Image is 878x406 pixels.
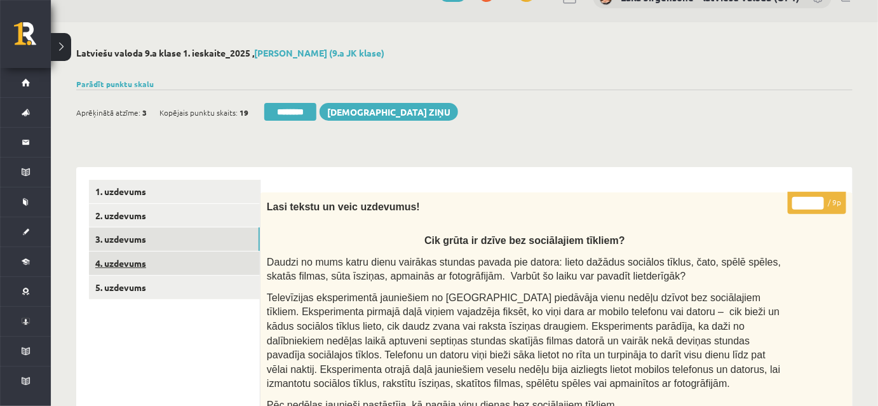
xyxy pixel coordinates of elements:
[13,13,564,146] body: Bagātinātā teksta redaktors, wiswyg-editor-47024962322720-1757427661-371
[89,227,260,251] a: 3. uzdevums
[254,47,384,58] a: [PERSON_NAME] (9.a JK klase)
[89,252,260,275] a: 4. uzdevums
[788,192,846,214] p: / 9p
[76,103,140,122] span: Aprēķinātā atzīme:
[240,103,248,122] span: 19
[267,257,781,282] span: Daudzi no mums katru dienu vairākas stundas pavada pie datora: lieto dažādus sociālos tīklus, čat...
[89,180,260,203] a: 1. uzdevums
[13,3,565,114] body: Bagātinātā teksta redaktors, wiswyg-editor-user-answer-47025057588060
[14,22,51,54] a: Rīgas 1. Tālmācības vidusskola
[76,48,853,58] h2: Latviešu valoda 9.a klase 1. ieskaite_2025 ,
[142,103,147,122] span: 3
[159,103,238,122] span: Kopējais punktu skaits:
[89,276,260,299] a: 5. uzdevums
[267,201,420,212] span: Lasi tekstu un veic uzdevumus!
[76,79,154,89] a: Parādīt punktu skalu
[424,235,625,246] b: Cik grūta ir dzīve bez sociālajiem tīkliem?
[89,204,260,227] a: 2. uzdevums
[267,292,780,389] span: Televīzijas eksperimentā jauniešiem no [GEOGRAPHIC_DATA] piedāvāja vienu nedēļu dzīvot bez sociāl...
[320,103,458,121] a: [DEMOGRAPHIC_DATA] ziņu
